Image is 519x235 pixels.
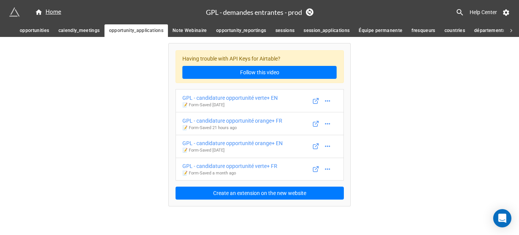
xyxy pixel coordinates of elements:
div: Home [35,8,61,17]
p: 📝 Form - Saved a month ago [182,170,277,176]
a: Help Center [464,5,502,19]
span: opportunity_reportings [216,27,266,35]
a: GPL - candidature opportunité verte+ EN📝 Form-Saved [DATE] [176,89,344,112]
button: Create an extension on the new website [176,187,344,200]
span: sessions [275,27,295,35]
span: opportunity_applications [109,27,163,35]
span: session_applications [304,27,350,35]
div: scrollable auto tabs example [15,24,504,37]
img: miniextensions-icon.73ae0678.png [9,7,20,18]
span: calendly_meetings [59,27,100,35]
p: 📝 Form - Saved [DATE] [182,102,278,108]
h3: GPL - demandes entrantes - prod [206,9,302,16]
a: GPL - candidature opportunité orange+ EN📝 Form-Saved [DATE] [176,135,344,158]
a: Sync Base Structure [306,8,313,16]
a: GPL - candidature opportunité orange+ FR📝 Form-Saved 21 hours ago [176,112,344,135]
div: GPL - candidature opportunité verte+ FR [182,162,277,170]
span: countries [445,27,465,35]
p: 📝 Form - Saved 21 hours ago [182,125,282,131]
a: Home [30,8,66,17]
span: fresqueurs [411,27,435,35]
a: GPL - candidature opportunité verte+ FR📝 Form-Saved a month ago [176,158,344,181]
span: départements FR [474,27,513,35]
a: Follow this video [182,66,337,79]
span: Équipe permanente [359,27,402,35]
div: Open Intercom Messenger [493,209,511,227]
div: GPL - candidature opportunité verte+ EN [182,94,278,102]
div: GPL - candidature opportunité orange+ FR [182,117,282,125]
div: Having trouble with API Keys for Airtable? [176,50,344,83]
span: Note Webinaire [172,27,207,35]
div: GPL - candidature opportunité orange+ EN [182,139,283,147]
p: 📝 Form - Saved [DATE] [182,147,283,153]
span: opportunities [20,27,49,35]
